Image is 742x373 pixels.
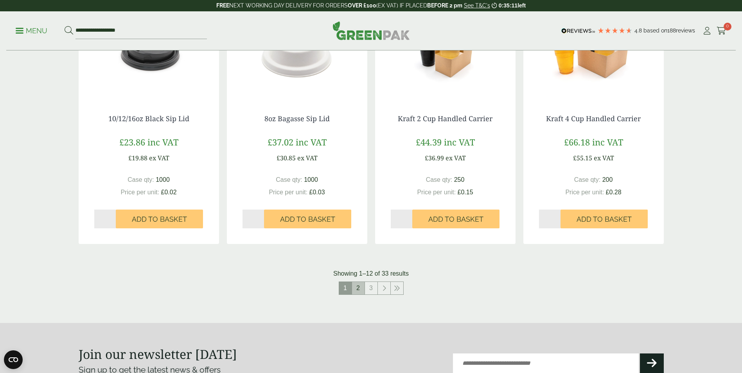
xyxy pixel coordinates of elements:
button: Add to Basket [561,210,648,228]
span: £0.03 [309,189,325,195]
span: 0 [724,23,731,30]
span: £36.99 [425,154,444,162]
img: GreenPak Supplies [332,21,410,40]
span: Price per unit: [269,189,307,195]
a: 2 [352,282,365,294]
button: Add to Basket [116,210,203,228]
span: inc VAT [444,136,475,148]
span: 200 [602,176,613,183]
span: Price per unit: [565,189,604,195]
button: Add to Basket [412,210,499,228]
span: £30.85 [277,154,296,162]
span: left [517,2,526,9]
span: inc VAT [592,136,623,148]
span: Add to Basket [428,215,483,224]
button: Open CMP widget [4,350,23,369]
span: Add to Basket [132,215,187,224]
a: 10/12/16oz Black Sip Lid [108,114,189,123]
span: Price per unit: [120,189,159,195]
span: Case qty: [574,176,601,183]
span: 188 [667,27,676,34]
a: Kraft 2 Cup Handled Carrier [398,114,492,123]
div: 4.79 Stars [597,27,632,34]
span: ex VAT [594,154,614,162]
span: reviews [676,27,695,34]
span: ex VAT [446,154,466,162]
button: Add to Basket [264,210,351,228]
a: See T&C's [464,2,490,9]
a: 8oz Bagasse Sip Lid [264,114,330,123]
a: Kraft 4 Cup Handled Carrier [546,114,641,123]
a: Menu [16,26,47,34]
span: £19.88 [128,154,147,162]
a: 0 [717,25,726,37]
span: £0.28 [606,189,622,195]
span: ex VAT [149,154,169,162]
strong: BEFORE 2 pm [427,2,462,9]
span: 1000 [156,176,170,183]
span: Case qty: [128,176,154,183]
span: £37.02 [268,136,293,148]
span: 1 [339,282,352,294]
span: £44.39 [416,136,442,148]
span: Case qty: [276,176,302,183]
strong: FREE [216,2,229,9]
span: Add to Basket [280,215,335,224]
span: ex VAT [297,154,318,162]
span: £0.02 [161,189,177,195]
a: 3 [365,282,377,294]
span: Case qty: [426,176,453,183]
span: 1000 [304,176,318,183]
span: Add to Basket [577,215,632,224]
p: Menu [16,26,47,36]
p: Showing 1–12 of 33 results [333,269,409,278]
span: 250 [454,176,465,183]
i: Cart [717,27,726,35]
img: REVIEWS.io [561,28,595,34]
span: Based on [643,27,667,34]
span: £55.15 [573,154,592,162]
span: inc VAT [296,136,327,148]
i: My Account [702,27,712,35]
span: Price per unit: [417,189,456,195]
span: £66.18 [564,136,590,148]
span: £23.86 [119,136,145,148]
strong: Join our newsletter [DATE] [79,346,237,362]
span: £0.15 [458,189,473,195]
strong: OVER £100 [348,2,376,9]
span: 0:35:11 [499,2,517,9]
span: 4.8 [634,27,643,34]
span: inc VAT [147,136,178,148]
